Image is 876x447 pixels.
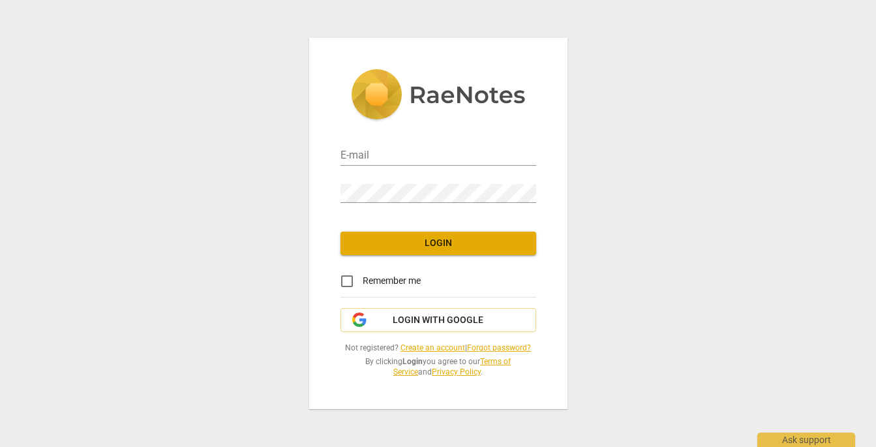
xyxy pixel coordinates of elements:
span: Not registered? | [340,343,536,354]
span: Login with Google [393,314,483,327]
button: Login with Google [340,308,536,333]
a: Privacy Policy [432,367,481,377]
span: By clicking you agree to our and . [340,356,536,378]
span: Remember me [363,274,421,288]
span: Login [351,237,526,250]
div: Ask support [757,433,855,447]
img: 5ac2273c67554f335776073100b6d88f.svg [351,69,526,123]
a: Create an account [400,343,465,352]
b: Login [402,357,423,366]
a: Forgot password? [467,343,531,352]
button: Login [340,232,536,255]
